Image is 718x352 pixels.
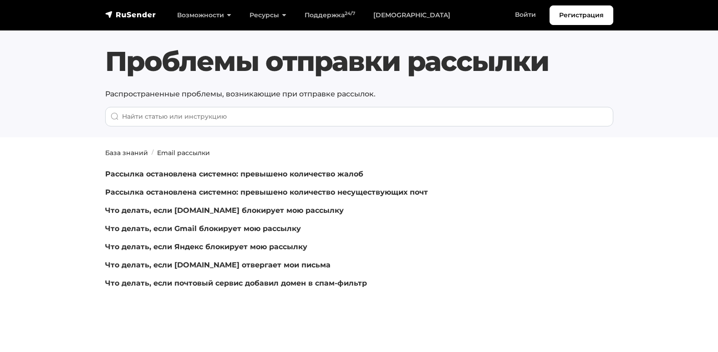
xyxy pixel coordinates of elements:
[105,149,148,157] a: База знаний
[105,170,363,178] a: Рассылка остановлена системно: превышено количество жалоб
[105,279,367,287] a: Что делать, если почтовый сервис добавил домен в спам-фильтр
[111,112,119,121] img: Поиск
[105,45,613,78] h1: Проблемы отправки рассылки
[105,261,331,269] a: Что делать, если [DOMAIN_NAME] отвергает мои письма
[345,10,355,16] sup: 24/7
[105,206,344,215] a: Что делать, если [DOMAIN_NAME] блокирует мою рассылку
[105,188,428,196] a: Рассылка остановлена системно: превышено количество несуществующих почт
[506,5,545,24] a: Войти
[550,5,613,25] a: Регистрация
[364,6,459,25] a: [DEMOGRAPHIC_DATA]
[105,89,613,100] p: Распространенные проблемы, возникающие при отправке рассылок.
[295,6,364,25] a: Поддержка24/7
[240,6,295,25] a: Ресурсы
[105,224,301,233] a: Что делать, если Gmail блокирует мою рассылку
[105,107,613,126] input: When autocomplete results are available use up and down arrows to review and enter to go to the d...
[168,6,240,25] a: Возможности
[157,149,210,157] a: Email рассылки
[100,148,619,158] nav: breadcrumb
[105,10,156,19] img: RuSender
[105,242,307,251] a: Что делать, если Яндекс блокирует мою рассылку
